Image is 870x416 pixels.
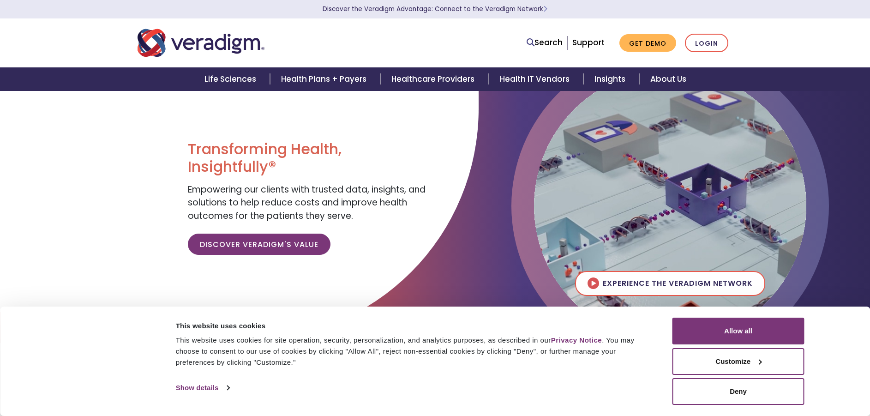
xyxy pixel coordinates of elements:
a: Support [572,37,605,48]
div: This website uses cookies for site operation, security, personalization, and analytics purposes, ... [176,335,652,368]
a: Discover Veradigm's Value [188,234,330,255]
h1: Transforming Health, Insightfully® [188,140,428,176]
button: Customize [672,348,804,375]
a: Search [527,36,563,49]
a: Life Sciences [193,67,270,91]
button: Allow all [672,318,804,344]
a: Discover the Veradigm Advantage: Connect to the Veradigm NetworkLearn More [323,5,547,13]
a: Health Plans + Payers [270,67,380,91]
a: Healthcare Providers [380,67,488,91]
span: Learn More [543,5,547,13]
button: Deny [672,378,804,405]
a: Get Demo [619,34,676,52]
a: Insights [583,67,639,91]
a: About Us [639,67,697,91]
a: Privacy Notice [551,336,602,344]
a: Show details [176,381,229,395]
span: Empowering our clients with trusted data, insights, and solutions to help reduce costs and improv... [188,183,426,222]
div: This website uses cookies [176,320,652,332]
img: Veradigm logo [138,28,264,58]
a: Login [685,34,728,53]
a: Health IT Vendors [489,67,583,91]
